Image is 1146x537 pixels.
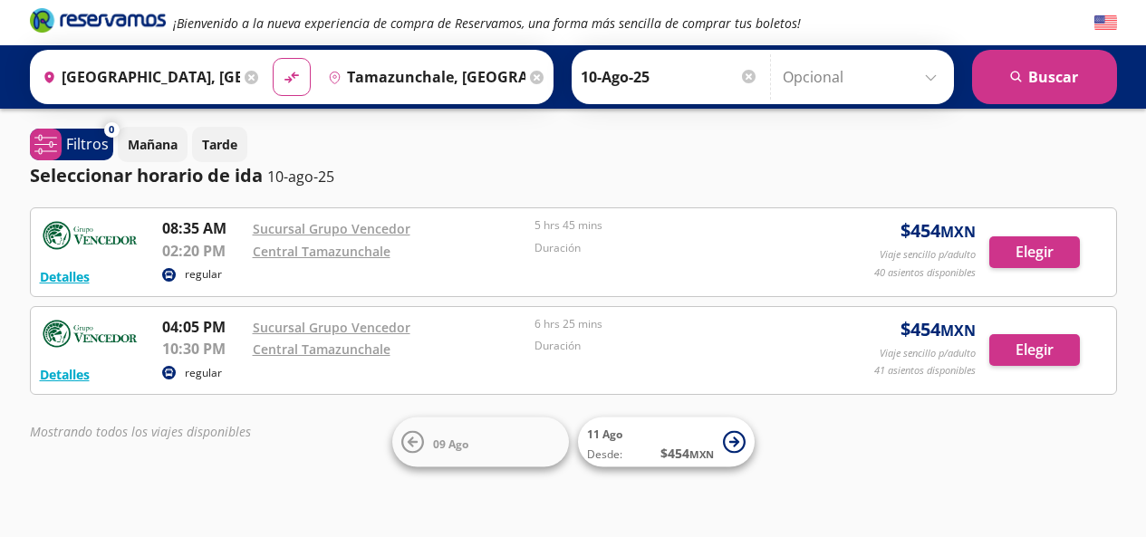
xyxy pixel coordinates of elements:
em: ¡Bienvenido a la nueva experiencia de compra de Reservamos, una forma más sencilla de comprar tus... [173,14,801,32]
a: Sucursal Grupo Vencedor [253,319,410,336]
p: Seleccionar horario de ida [30,162,263,189]
button: English [1094,12,1117,34]
input: Opcional [783,54,945,100]
button: Mañana [118,127,188,162]
a: Central Tamazunchale [253,243,390,260]
button: Buscar [972,50,1117,104]
p: Duración [534,240,808,256]
span: 09 Ago [433,436,468,451]
button: Elegir [989,236,1080,268]
p: Duración [534,338,808,354]
p: 04:05 PM [162,316,244,338]
input: Buscar Origen [35,54,240,100]
i: Brand Logo [30,6,166,34]
input: Buscar Destino [321,54,525,100]
p: Mañana [128,135,178,154]
button: 11 AgoDesde:$454MXN [578,417,755,467]
button: Detalles [40,365,90,384]
p: 10:30 PM [162,338,244,360]
span: $ 454 [900,316,976,343]
p: 02:20 PM [162,240,244,262]
input: Elegir Fecha [581,54,758,100]
img: RESERVAMOS [40,217,140,254]
p: Filtros [66,133,109,155]
button: 09 Ago [392,417,569,467]
small: MXN [689,447,714,461]
p: 08:35 AM [162,217,244,239]
a: Central Tamazunchale [253,340,390,358]
button: Detalles [40,267,90,286]
a: Brand Logo [30,6,166,39]
small: MXN [940,321,976,340]
p: regular [185,365,222,381]
p: 41 asientos disponibles [874,363,976,379]
button: Tarde [192,127,247,162]
span: 0 [109,122,114,138]
p: Viaje sencillo p/adulto [880,247,976,263]
button: 0Filtros [30,129,113,160]
p: 10-ago-25 [267,166,334,187]
a: Sucursal Grupo Vencedor [253,220,410,237]
small: MXN [940,222,976,242]
p: Viaje sencillo p/adulto [880,346,976,361]
p: Tarde [202,135,237,154]
span: 11 Ago [587,427,622,442]
p: 40 asientos disponibles [874,265,976,281]
em: Mostrando todos los viajes disponibles [30,423,251,440]
button: Elegir [989,334,1080,366]
span: $ 454 [900,217,976,245]
p: 6 hrs 25 mins [534,316,808,332]
span: $ 454 [660,444,714,463]
p: regular [185,266,222,283]
span: Desde: [587,446,622,463]
p: 5 hrs 45 mins [534,217,808,234]
img: RESERVAMOS [40,316,140,352]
